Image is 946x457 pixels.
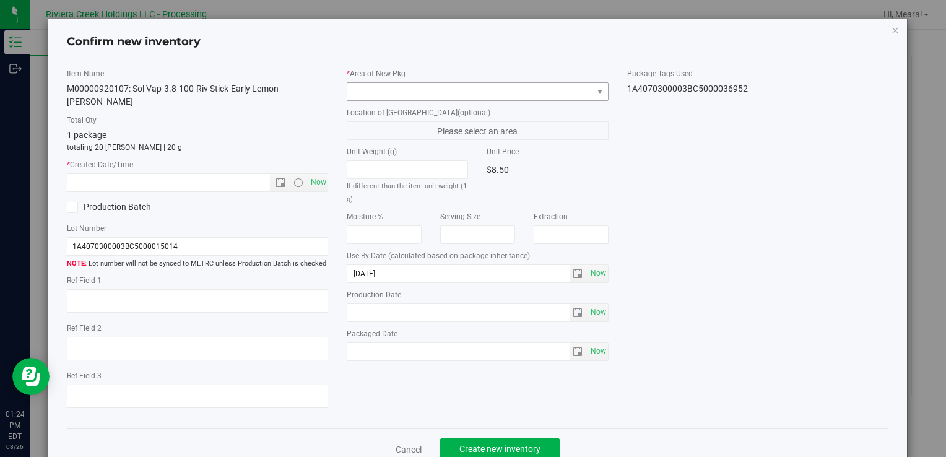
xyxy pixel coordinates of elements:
[67,142,328,153] p: totaling 20 [PERSON_NAME] | 20 g
[487,146,608,157] label: Unit Price
[67,34,201,50] h4: Confirm new inventory
[588,304,608,321] span: select
[67,159,328,170] label: Created Date/Time
[396,443,422,456] a: Cancel
[347,121,608,140] span: Please select an area
[347,182,467,203] small: If different than the item unit weight (1 g)
[459,444,540,454] span: Create new inventory
[440,211,515,222] label: Serving Size
[67,370,328,381] label: Ref Field 3
[627,68,888,79] label: Package Tags Used
[588,343,608,360] span: select
[487,160,608,179] div: $8.50
[347,289,608,300] label: Production Date
[308,173,329,191] span: Set Current date
[347,68,608,79] label: Area of New Pkg
[270,178,291,188] span: Open the date view
[588,264,609,282] span: Set Current date
[347,250,608,261] label: Use By Date
[347,107,608,118] label: Location of [GEOGRAPHIC_DATA]
[388,251,530,260] span: (calculated based on package inheritance)
[570,343,588,360] span: select
[588,342,609,360] span: Set Current date
[12,358,50,395] iframe: Resource center
[67,275,328,286] label: Ref Field 1
[67,259,328,269] span: Lot number will not be synced to METRC unless Production Batch is checked
[570,265,588,282] span: select
[570,304,588,321] span: select
[588,303,609,321] span: Set Current date
[67,201,188,214] label: Production Batch
[534,211,609,222] label: Extraction
[67,82,328,108] div: M00000920107: Sol Vap-3.8-100-Riv Stick-Early Lemon [PERSON_NAME]
[588,265,608,282] span: select
[288,178,309,188] span: Open the time view
[347,328,608,339] label: Packaged Date
[347,146,468,157] label: Unit Weight (g)
[67,323,328,334] label: Ref Field 2
[627,82,888,95] div: 1A4070300003BC5000036952
[347,211,422,222] label: Moisture %
[67,68,328,79] label: Item Name
[458,108,490,117] span: (optional)
[67,223,328,234] label: Lot Number
[67,115,328,126] label: Total Qty
[67,130,106,140] span: 1 package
